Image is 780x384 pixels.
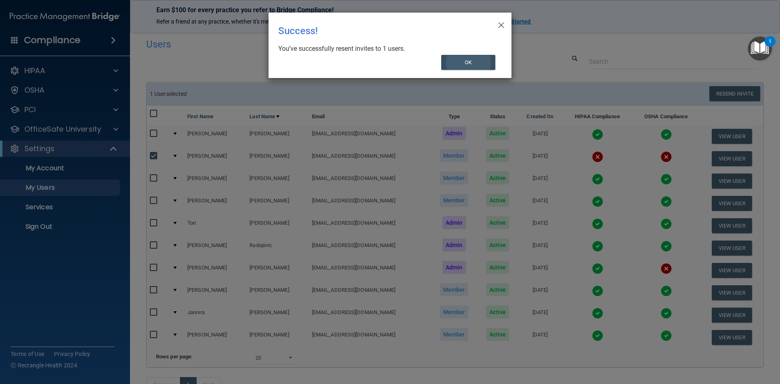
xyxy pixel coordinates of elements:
button: Open Resource Center, 1 new notification [748,37,772,61]
div: 1 [769,41,771,52]
div: You’ve successfully resent invites to 1 users. [278,44,495,53]
div: Success! [278,19,468,43]
span: × [498,16,505,32]
button: OK [441,55,496,70]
